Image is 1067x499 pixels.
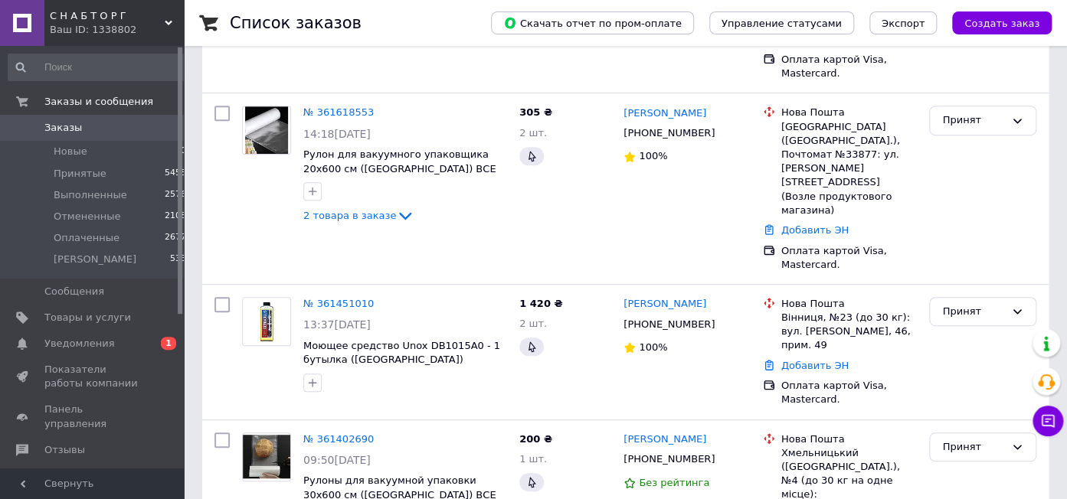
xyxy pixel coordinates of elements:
div: Нова Пошта [781,297,918,311]
div: Ваш ID: 1338802 [50,23,184,37]
h1: Список заказов [230,14,362,32]
a: Фото товару [242,297,291,346]
span: Товары и услуги [44,311,131,325]
div: Оплата картой Visa, Mastercard. [781,53,918,80]
span: Отзывы [44,443,85,457]
span: С Н А Б Т О Р Г [50,9,165,23]
span: Экспорт [882,18,925,29]
a: Добавить ЭН [781,224,849,236]
span: 5455 [165,167,186,181]
input: Поиск [8,54,188,81]
a: [PERSON_NAME] [624,297,706,311]
span: Создать заказ [964,18,1039,29]
span: 1 420 ₴ [519,298,562,309]
span: 13:37[DATE] [303,318,371,331]
button: Экспорт [869,11,937,34]
span: 100% [639,150,667,161]
span: Новые [54,145,87,158]
span: 0 [181,145,186,158]
span: 305 ₴ [519,106,552,118]
a: Рулон для вакуумного упаковщика 20х600 см ([GEOGRAPHIC_DATA]) ВСЕ РАЗМЕРЫ [303,148,496,188]
a: Фото товару [242,106,291,155]
span: Панель управления [44,403,142,430]
span: 2576 [165,188,186,202]
span: Оплаченные [54,231,119,245]
span: Сообщения [44,285,104,298]
div: Оплата картой Visa, Mastercard. [781,379,918,406]
span: Заказы [44,121,82,135]
span: 09:50[DATE] [303,454,371,466]
span: Выполненные [54,188,127,202]
div: [PHONE_NUMBER] [620,123,718,143]
span: Принятые [54,167,106,181]
a: Создать заказ [937,17,1052,28]
span: Управление статусами [722,18,842,29]
span: 2108 [165,210,186,223]
div: Принят [942,439,1005,455]
span: 2 шт. [519,318,547,329]
span: 1 шт. [519,453,547,465]
button: Управление статусами [709,11,854,34]
button: Скачать отчет по пром-оплате [491,11,694,34]
a: [PERSON_NAME] [624,106,706,121]
div: Нова Пошта [781,432,918,446]
img: Фото товару [245,106,289,154]
button: Создать заказ [952,11,1052,34]
div: [GEOGRAPHIC_DATA] ([GEOGRAPHIC_DATA].), Почтомат №33877: ул. [PERSON_NAME][STREET_ADDRESS] (Возле... [781,120,918,217]
span: 200 ₴ [519,433,552,445]
a: Фото товару [242,432,291,481]
img: Фото товару [243,435,290,478]
button: Чат с покупателем [1033,406,1063,436]
div: [PHONE_NUMBER] [620,449,718,469]
div: Оплата картой Visa, Mastercard. [781,244,918,272]
a: 2 товара в заказе [303,210,414,221]
div: Принят [942,304,1005,320]
img: Фото товару [245,298,287,345]
span: 533 [170,253,186,266]
a: Добавить ЭН [781,360,849,371]
div: Вінниця, №23 (до 30 кг): вул. [PERSON_NAME], 46, прим. 49 [781,311,918,353]
span: 2677 [165,231,186,245]
span: 2 шт. [519,127,547,139]
a: № 361618553 [303,106,374,118]
div: Принят [942,113,1005,129]
span: Заказы и сообщения [44,95,153,109]
span: Показатели работы компании [44,363,142,390]
span: Скачать отчет по пром-оплате [503,16,682,30]
span: 100% [639,341,667,353]
span: [PERSON_NAME] [54,253,136,266]
a: № 361451010 [303,298,374,309]
span: 2 товара в заказе [303,210,396,221]
div: Нова Пошта [781,106,918,119]
span: Уведомления [44,337,114,351]
div: [PHONE_NUMBER] [620,315,718,334]
a: [PERSON_NAME] [624,432,706,447]
span: Отмененные [54,210,120,223]
span: 14:18[DATE] [303,128,371,140]
a: Моющее средство Unox DB1015A0 - 1 бутылка ([GEOGRAPHIC_DATA]) [303,340,500,366]
a: № 361402690 [303,433,374,445]
span: Без рейтинга [639,477,709,488]
span: 1 [161,337,176,350]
